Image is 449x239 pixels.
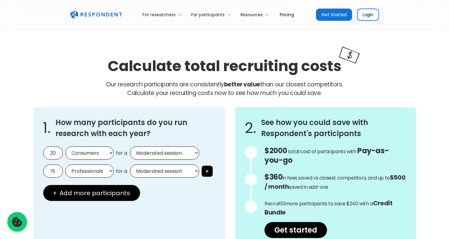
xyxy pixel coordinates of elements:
p: Recruit more participants to save $240 with a [264,199,406,217]
span: $360 [264,172,282,182]
div: For researchers [143,12,176,18]
span: total cost of participants with [288,148,356,155]
span: for a [116,168,127,174]
a: Get Started [316,9,352,21]
div: For participants [192,12,225,18]
div: For participants [188,7,237,22]
span: for a [116,150,127,156]
span: 2. [245,125,256,131]
a: home [70,11,122,19]
span: 1. [43,125,51,131]
a: Get started [264,222,327,238]
span: Pay-as-you-go [264,146,389,165]
span: Calculate your recruiting costs now to see how much you could save. [127,89,322,97]
p: Our research participants are consistently than our closest competitors. [33,80,416,97]
img: Untitled UI logotext [70,11,122,19]
a: Login [357,9,379,21]
div: Resources [241,12,263,18]
strong: better value [224,80,260,89]
a: Pricing [275,7,299,22]
p: in fees saved vs closest competitors, and up to saved in add-ons [264,173,406,192]
div: Resources [237,7,275,22]
span: Add more participants [60,190,130,196]
button: + Add more participants [43,185,140,201]
button: × [202,166,213,177]
span: $2000 [264,146,287,156]
span: 10 [281,200,285,207]
h3: See how you could save with Respondent's participants [261,117,406,139]
span: + [53,190,57,196]
h3: How many participants do you run research with each year? [56,117,216,139]
h2: Calculate total recruiting costs [108,56,341,76]
div: For researchers [139,7,188,22]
